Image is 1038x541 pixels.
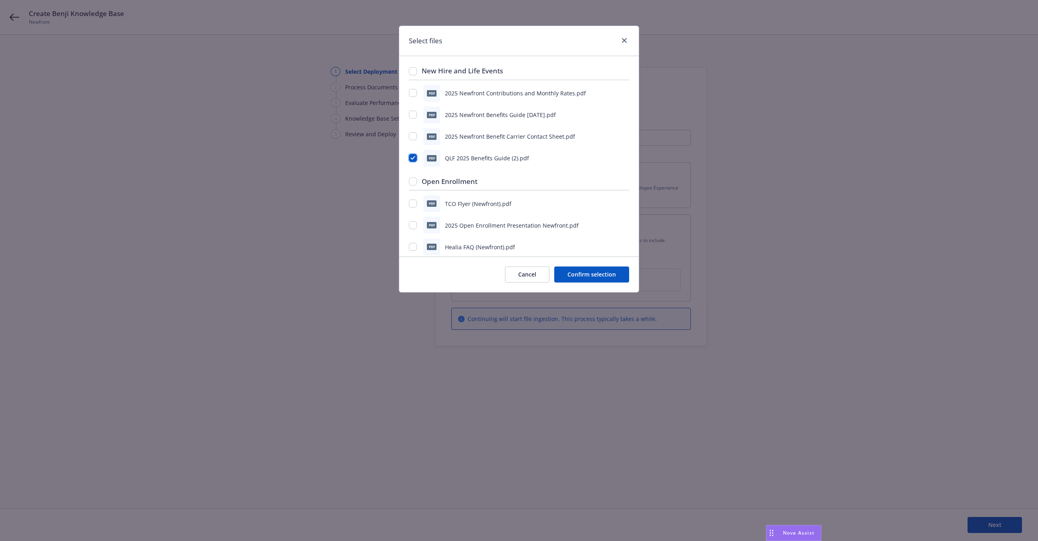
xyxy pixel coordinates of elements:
[445,243,515,251] span: Healia FAQ (Newfront).pdf
[427,155,437,161] span: pdf
[620,36,629,45] a: close
[783,529,815,536] span: Nova Assist
[445,200,511,208] span: TCO Flyer (Newfront).pdf
[422,176,477,187] h3: Open Enrollment
[445,222,579,229] span: 2025 Open Enrollment Presentation Newfront.pdf
[766,525,821,541] button: Nova Assist
[445,154,529,162] span: QLF 2025 Benefits Guide (2).pdf
[409,36,442,46] h1: Select files
[445,111,556,119] span: 2025 Newfront Benefits Guide [DATE].pdf
[422,66,503,76] h3: New Hire and Life Events
[427,200,437,206] span: pdf
[427,244,437,250] span: pdf
[554,266,629,283] button: Confirm selection
[427,133,437,139] span: pdf
[427,90,437,96] span: pdf
[505,266,549,283] button: Cancel
[445,89,586,97] span: 2025 Newfront Contributions and Monthly Rates.pdf
[427,222,437,228] span: pdf
[766,525,776,541] div: Drag to move
[427,112,437,118] span: pdf
[445,133,575,140] span: 2025 Newfront Benefit Carrier Contact Sheet.pdf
